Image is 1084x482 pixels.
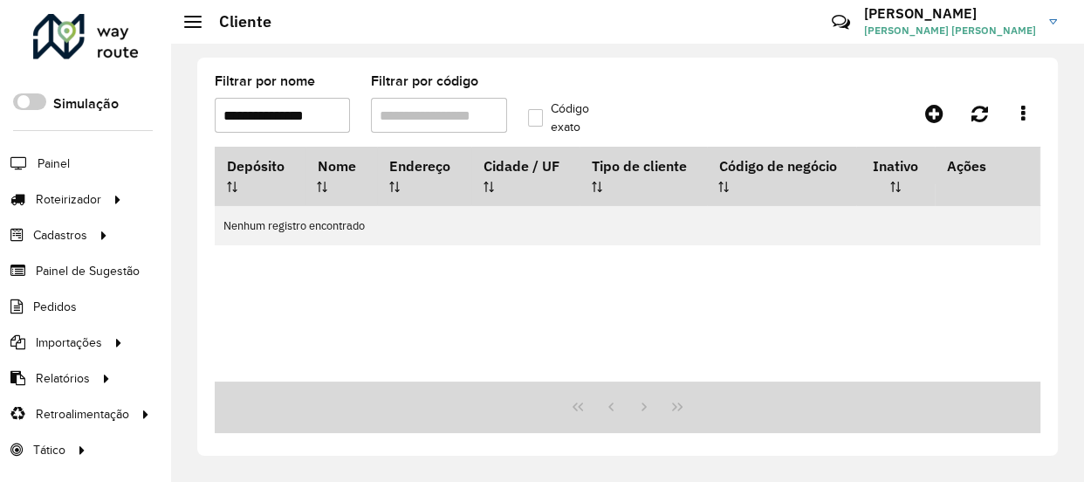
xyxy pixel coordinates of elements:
[707,148,856,206] th: Código de negócio
[33,441,65,459] span: Tático
[822,3,860,41] a: Contato Rápido
[371,71,478,92] label: Filtrar por código
[33,298,77,316] span: Pedidos
[215,71,315,92] label: Filtrar por nome
[53,93,119,114] label: Simulação
[36,262,140,280] span: Painel de Sugestão
[215,148,305,206] th: Depósito
[856,148,935,206] th: Inativo
[864,23,1036,38] span: [PERSON_NAME] [PERSON_NAME]
[377,148,471,206] th: Endereço
[580,148,707,206] th: Tipo de cliente
[935,148,1039,184] th: Ações
[864,5,1036,22] h3: [PERSON_NAME]
[471,148,580,206] th: Cidade / UF
[36,334,102,352] span: Importações
[215,206,1040,245] td: Nenhum registro encontrado
[33,226,87,244] span: Cadastros
[36,369,90,388] span: Relatórios
[305,148,377,206] th: Nome
[528,100,612,136] label: Código exato
[36,405,129,423] span: Retroalimentação
[36,190,101,209] span: Roteirizador
[38,155,70,173] span: Painel
[202,12,271,31] h2: Cliente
